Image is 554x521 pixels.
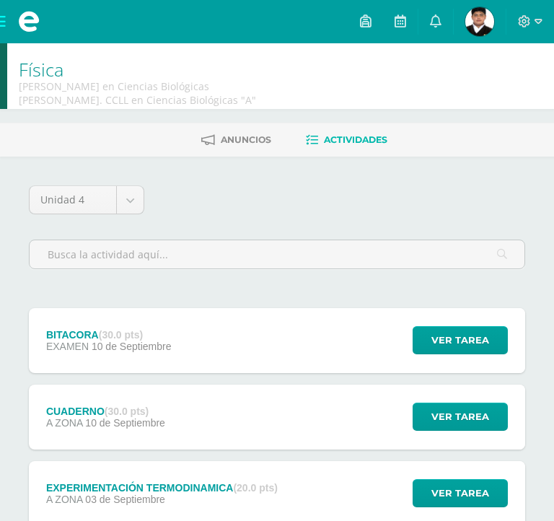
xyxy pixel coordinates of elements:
h1: Física [19,59,283,79]
span: Ver tarea [431,480,489,507]
div: BITACORA [46,329,172,341]
span: EXAMEN [46,341,89,352]
a: Actividades [306,128,387,152]
strong: (20.0 pts) [233,482,277,494]
span: A ZONA [46,417,83,429]
a: Física [19,57,63,82]
span: Actividades [324,134,387,145]
button: Ver tarea [413,479,508,507]
div: CUADERNO [46,406,165,417]
span: Ver tarea [431,403,489,430]
span: 10 de Septiembre [92,341,172,352]
strong: (30.0 pts) [99,329,143,341]
a: Anuncios [201,128,271,152]
span: 03 de Septiembre [85,494,165,505]
strong: (30.0 pts) [105,406,149,417]
span: Ver tarea [431,327,489,354]
span: Unidad 4 [40,186,105,214]
span: Anuncios [221,134,271,145]
input: Busca la actividad aquí... [30,240,524,268]
button: Ver tarea [413,403,508,431]
div: Quinto Bachillerato en Ciencias Biológicas Bach. CCLL en Ciencias Biológicas 'A' [19,79,283,107]
button: Ver tarea [413,326,508,354]
div: EXPERIMENTACIÓN TERMODINAMICA [46,482,278,494]
span: A ZONA [46,494,83,505]
a: Unidad 4 [30,186,144,214]
img: e34d0fb6ffca6e1e960ae1127c50a343.png [465,7,494,36]
span: 10 de Septiembre [85,417,165,429]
